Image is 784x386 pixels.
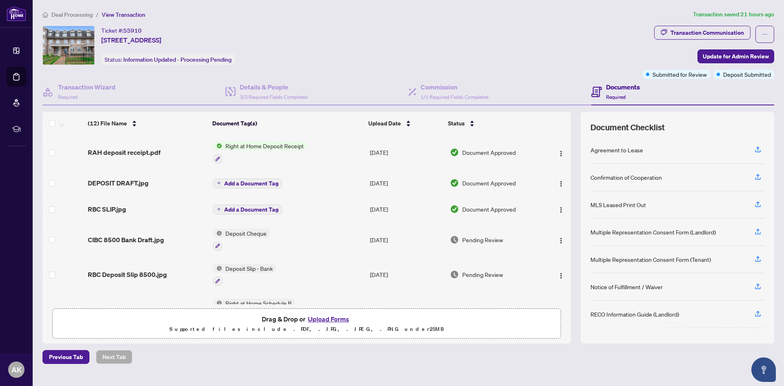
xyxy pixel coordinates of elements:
span: 3/3 Required Fields Completed [240,94,307,100]
span: Document Checklist [590,122,665,133]
button: Logo [555,268,568,281]
span: RAH deposit receipt.pdf [88,147,160,157]
div: RECO Information Guide (Landlord) [590,310,679,319]
span: plus [217,207,221,211]
div: Status: [101,54,235,65]
span: Information Updated - Processing Pending [123,56,232,63]
span: Deposit Slip - Bank [222,264,276,273]
span: 55910 [123,27,142,34]
span: plus [217,181,221,185]
span: Status [448,119,465,128]
td: [DATE] [367,196,446,222]
button: Upload Forms [305,314,352,324]
span: [STREET_ADDRESS] [101,35,161,45]
span: Update for Admin Review [703,50,769,63]
div: Notice of Fulfillment / Waiver [590,282,663,291]
button: Status IconDeposit Cheque [213,229,270,251]
h4: Transaction Wizard [58,82,116,92]
span: Right at Home Deposit Receipt [222,141,307,150]
td: [DATE] [367,135,446,170]
img: Status Icon [213,141,222,150]
button: Status IconRight at Home Schedule B [213,299,295,321]
span: Add a Document Tag [224,181,278,186]
span: Document Approved [462,205,516,214]
div: Confirmation of Cooperation [590,173,662,182]
span: Required [58,94,78,100]
span: Pending Review [462,270,503,279]
span: Right at Home Schedule B [222,299,295,308]
button: Previous Tab [42,350,89,364]
th: Status [445,112,541,135]
span: RBC SLIP.jpg [88,204,126,214]
li: / [96,10,98,19]
td: [DATE] [367,222,446,257]
img: Document Status [450,205,459,214]
img: Status Icon [213,299,222,308]
img: Logo [558,207,564,213]
th: Upload Date [365,112,445,135]
span: Deposit Submitted [723,70,771,79]
button: Open asap [751,357,776,382]
div: Multiple Representation Consent Form (Landlord) [590,228,716,237]
span: CIBC 8500 Bank Draft.jpg [88,235,164,245]
span: Drag & Drop or [262,314,352,324]
button: Status IconRight at Home Deposit Receipt [213,141,307,163]
button: Add a Document Tag [213,205,282,214]
button: Status IconDeposit Slip - Bank [213,264,276,286]
div: Agreement to Lease [590,145,643,154]
button: Logo [555,233,568,246]
span: Pending Review [462,235,503,244]
img: Logo [558,150,564,157]
h4: Commission [421,82,488,92]
button: Transaction Communication [654,26,751,40]
div: Ticket #: [101,26,142,35]
span: 1/1 Required Fields Completed [421,94,488,100]
span: Upload Date [368,119,401,128]
span: Deposit Cheque [222,229,270,238]
div: Multiple Representation Consent Form (Tenant) [590,255,711,264]
button: Logo [555,203,568,216]
article: Transaction saved 21 hours ago [693,10,774,19]
button: Add a Document Tag [213,204,282,214]
span: Document Approved [462,178,516,187]
span: Drag & Drop orUpload FormsSupported files include .PDF, .JPG, .JPEG, .PNG under25MB [53,309,561,339]
h4: Details & People [240,82,307,92]
th: (12) File Name [85,112,209,135]
span: Submitted for Review [653,70,707,79]
span: AK [11,364,22,375]
div: MLS Leased Print Out [590,200,646,209]
span: (12) File Name [88,119,127,128]
button: Add a Document Tag [213,178,282,188]
span: View Transaction [102,11,145,18]
td: [DATE] [367,292,446,327]
td: [DATE] [367,170,446,196]
span: DEPOSIT DRAFT.jpg [88,178,149,188]
img: Status Icon [213,264,222,273]
td: [DATE] [367,257,446,292]
img: logo [7,6,26,21]
button: Logo [555,146,568,159]
span: ellipsis [762,31,768,37]
th: Document Tag(s) [209,112,365,135]
img: Logo [558,237,564,244]
span: Previous Tab [49,350,83,364]
span: Add a Document Tag [224,207,278,212]
span: RBC Deposit Slip 8500.jpg [88,270,167,279]
span: Deal Processing [51,11,93,18]
h4: Documents [606,82,640,92]
button: Logo [555,176,568,190]
p: Supported files include .PDF, .JPG, .JPEG, .PNG under 25 MB [58,324,556,334]
img: Status Icon [213,229,222,238]
img: Document Status [450,178,459,187]
img: Document Status [450,235,459,244]
span: home [42,12,48,18]
div: Transaction Communication [670,26,744,39]
button: Update for Admin Review [697,49,774,63]
button: Next Tab [96,350,132,364]
img: Logo [558,181,564,187]
img: Logo [558,272,564,279]
span: Document Approved [462,148,516,157]
span: Required [606,94,626,100]
img: IMG-W12408887_1.jpg [43,26,94,65]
